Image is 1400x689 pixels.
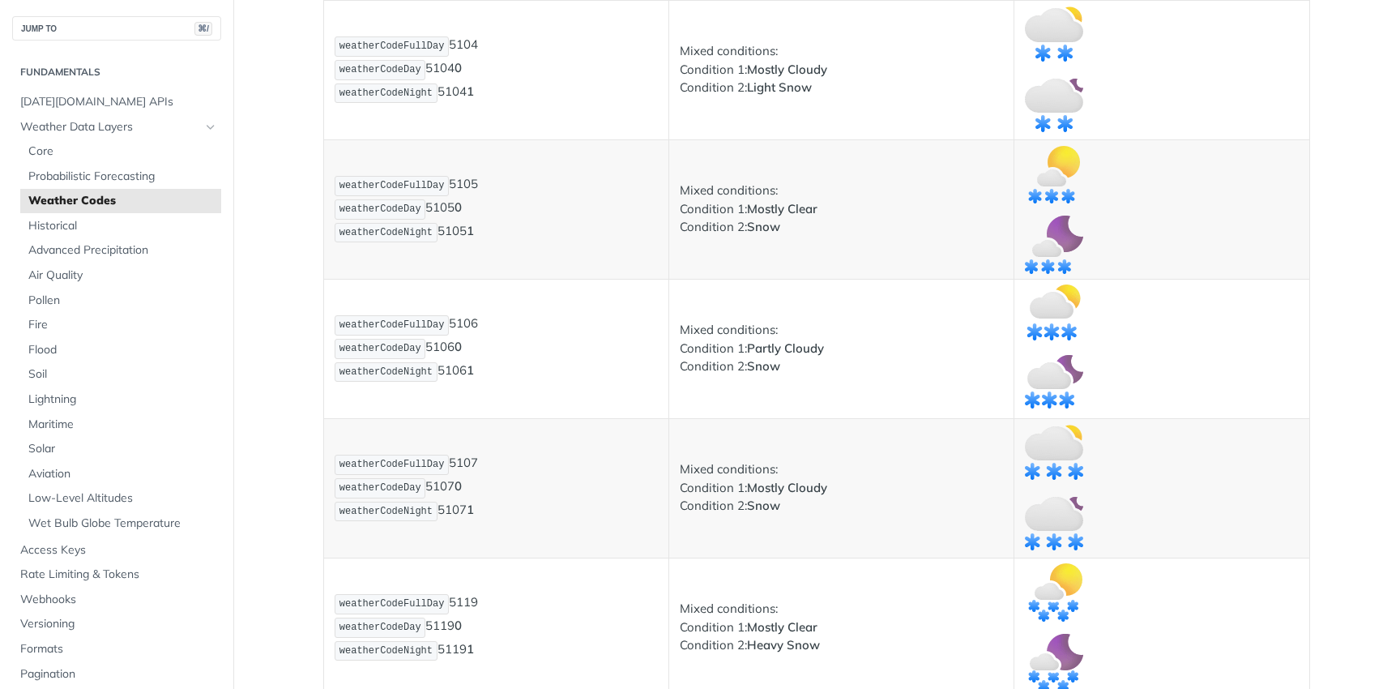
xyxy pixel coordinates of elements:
[28,267,217,284] span: Air Quality
[28,417,217,433] span: Maritime
[1025,424,1083,482] img: mostly_cloudy_snow_day
[28,293,217,309] span: Pollen
[339,64,421,75] span: weatherCodeDay
[1025,6,1083,64] img: mostly_cloudy_light_snow_day
[339,459,445,470] span: weatherCodeFullDay
[1025,355,1083,413] img: partly_cloudy_snow_night
[467,223,474,238] strong: 1
[28,169,217,185] span: Probabilistic Forecasting
[680,321,1003,376] p: Mixed conditions: Condition 1: Condition 2:
[339,180,445,191] span: weatherCodeFullDay
[20,567,217,583] span: Rate Limiting & Tokens
[12,16,221,41] button: JUMP TO⌘/
[28,466,217,482] span: Aviation
[335,314,658,383] p: 5106 5106 5106
[1025,374,1083,390] span: Expand image
[20,119,200,135] span: Weather Data Layers
[12,65,221,79] h2: Fundamentals
[20,511,221,536] a: Wet Bulb Globe Temperature
[20,462,221,486] a: Aviation
[1025,563,1083,622] img: mostly_clear_heavy_snow_day
[194,22,212,36] span: ⌘/
[20,165,221,189] a: Probabilistic Forecasting
[20,189,221,213] a: Weather Codes
[20,486,221,511] a: Low-Level Altitudes
[467,362,474,378] strong: 1
[28,490,217,507] span: Low-Level Altitudes
[28,218,217,234] span: Historical
[20,214,221,238] a: Historical
[20,666,217,683] span: Pagination
[20,94,217,110] span: [DATE][DOMAIN_NAME] APIs
[20,313,221,337] a: Fire
[12,588,221,612] a: Webhooks
[455,618,462,633] strong: 0
[335,593,658,662] p: 5119 5119 5119
[680,42,1003,97] p: Mixed conditions: Condition 1: Condition 2:
[680,460,1003,516] p: Mixed conditions: Condition 1: Condition 2:
[20,139,221,164] a: Core
[28,392,217,408] span: Lightning
[339,343,421,354] span: weatherCodeDay
[747,340,824,356] strong: Partly Cloudy
[20,387,221,412] a: Lightning
[12,538,221,563] a: Access Keys
[20,238,221,263] a: Advanced Precipitation
[467,502,474,517] strong: 1
[747,201,817,216] strong: Mostly Clear
[28,342,217,358] span: Flood
[747,358,780,374] strong: Snow
[467,83,474,99] strong: 1
[1025,583,1083,598] span: Expand image
[20,616,217,632] span: Versioning
[20,542,217,558] span: Access Keys
[28,441,217,457] span: Solar
[335,174,658,244] p: 5105 5105 5105
[12,637,221,661] a: Formats
[12,563,221,587] a: Rate Limiting & Tokens
[1025,494,1083,553] img: mostly_cloudy_snow_night
[1025,25,1083,41] span: Expand image
[1025,145,1083,203] img: mostly_clear_snow_day
[1025,443,1083,459] span: Expand image
[747,480,827,495] strong: Mostly Cloudy
[339,506,433,517] span: weatherCodeNight
[28,242,217,259] span: Advanced Precipitation
[1025,96,1083,111] span: Expand image
[680,182,1003,237] p: Mixed conditions: Condition 1: Condition 2:
[20,289,221,313] a: Pollen
[747,79,812,95] strong: Light Snow
[747,219,780,234] strong: Snow
[339,88,433,99] span: weatherCodeNight
[747,62,827,77] strong: Mostly Cloudy
[747,619,817,635] strong: Mostly Clear
[12,662,221,687] a: Pagination
[1025,235,1083,250] span: Expand image
[20,362,221,387] a: Soil
[455,478,462,494] strong: 0
[1025,165,1083,180] span: Expand image
[1025,285,1083,343] img: partly_cloudy_snow_day
[20,338,221,362] a: Flood
[339,41,445,52] span: weatherCodeFullDay
[339,227,433,238] span: weatherCodeNight
[339,598,445,610] span: weatherCodeFullDay
[20,263,221,288] a: Air Quality
[747,637,820,653] strong: Heavy Snow
[1025,653,1083,669] span: Expand image
[12,612,221,636] a: Versioning
[1025,216,1083,274] img: mostly_clear_snow_night
[339,203,421,215] span: weatherCodeDay
[12,90,221,114] a: [DATE][DOMAIN_NAME] APIs
[339,622,421,633] span: weatherCodeDay
[455,339,462,354] strong: 0
[1025,304,1083,319] span: Expand image
[1025,76,1083,135] img: mostly_cloudy_light_snow_night
[455,60,462,75] strong: 0
[28,317,217,333] span: Fire
[204,121,217,134] button: Hide subpages for Weather Data Layers
[20,592,217,608] span: Webhooks
[335,35,658,105] p: 5104 5104 5104
[339,319,445,331] span: weatherCodeFullDay
[28,366,217,383] span: Soil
